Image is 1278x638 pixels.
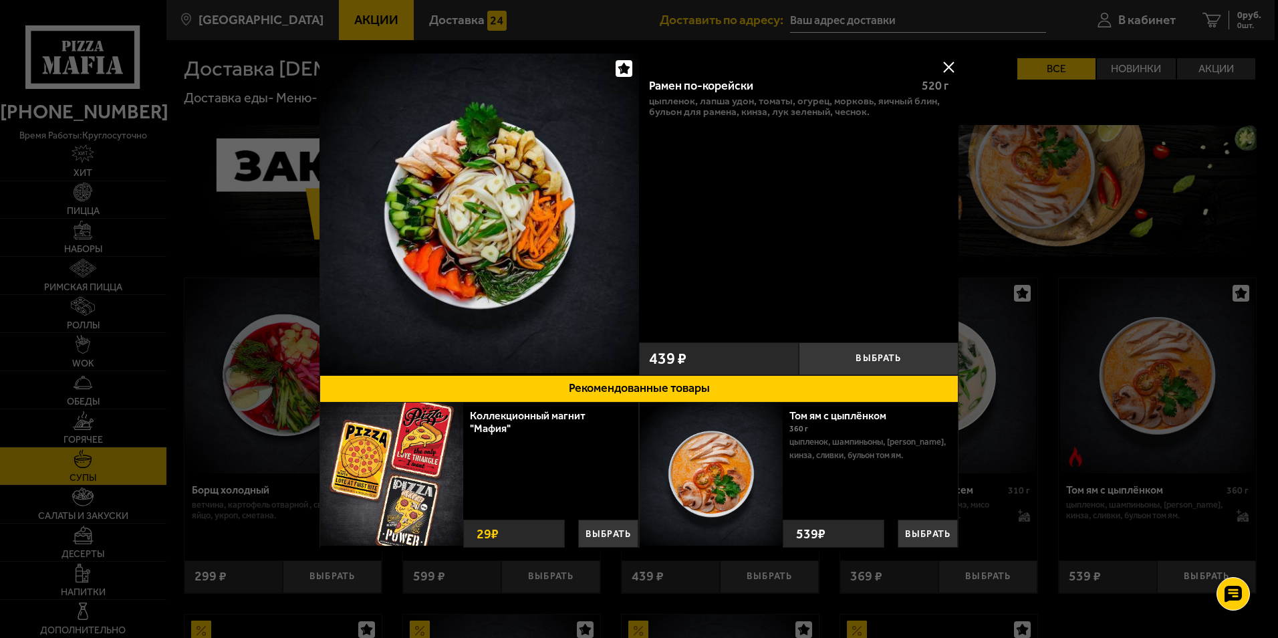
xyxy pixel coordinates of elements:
[319,54,639,373] img: Рамен по-корейски
[649,79,910,94] div: Рамен по-корейски
[319,54,639,375] a: Рамен по-корейски
[789,435,948,462] p: цыпленок, шампиньоны, [PERSON_NAME], кинза, сливки, бульон том ям.
[898,520,958,548] button: Выбрать
[799,342,958,375] button: Выбрать
[789,424,808,433] span: 360 г
[649,351,686,367] span: 439 ₽
[578,520,638,548] button: Выбрать
[470,409,586,435] a: Коллекционный магнит "Мафия"
[793,520,829,547] strong: 539 ₽
[649,96,948,118] p: цыпленок, лапша удон, томаты, огурец, морковь, яичный блин, бульон для рамена, кинза, лук зеленый...
[473,520,502,547] strong: 29 ₽
[922,78,948,93] span: 520 г
[789,409,900,422] a: Том ям с цыплёнком
[319,375,958,403] button: Рекомендованные товары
